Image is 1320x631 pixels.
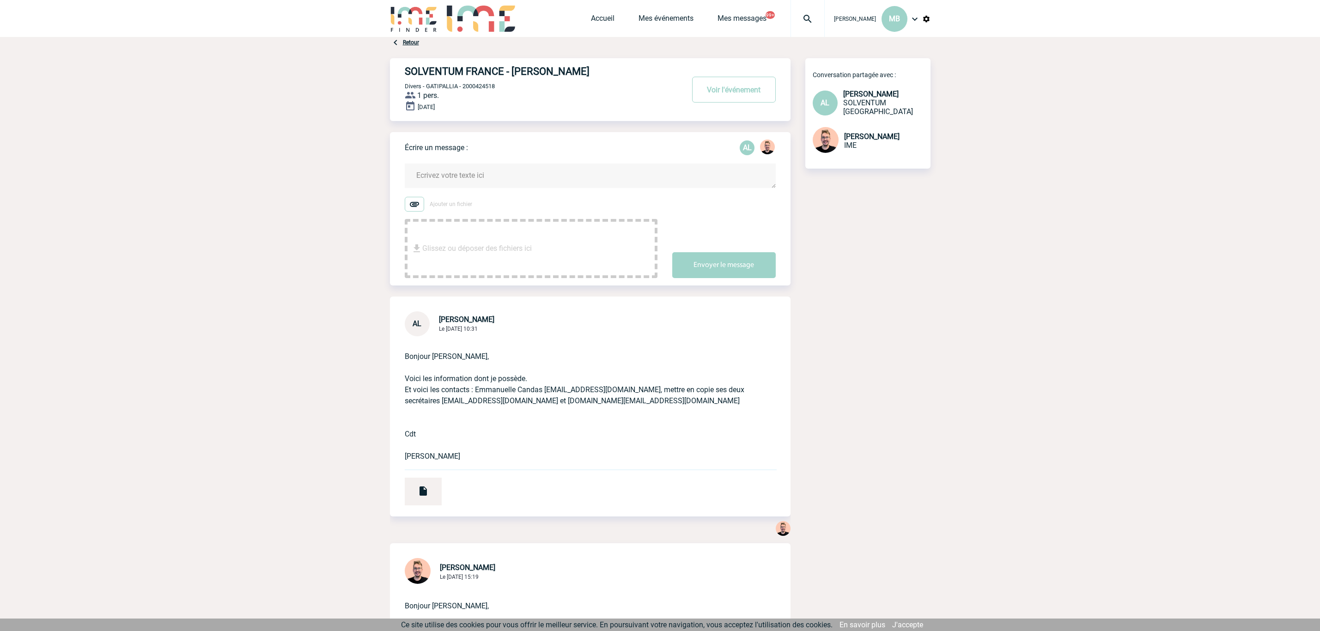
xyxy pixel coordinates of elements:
a: En savoir plus [839,620,885,629]
span: 1 pers. [417,91,439,100]
span: SOLVENTUM [GEOGRAPHIC_DATA] [843,98,913,116]
span: Le [DATE] 10:31 [439,326,478,332]
span: Ajouter un fichier [430,201,472,207]
span: MB [889,14,900,23]
p: Bonjour [PERSON_NAME], Voici les information dont je possède. Et voici les contacts : Emmanuelle ... [405,336,750,462]
span: [PERSON_NAME] [844,132,900,141]
h4: SOLVENTUM FRANCE - [PERSON_NAME] [405,66,657,77]
span: [PERSON_NAME] [834,16,876,22]
span: AL [413,319,421,328]
span: Divers - GATIPALLIA - 2000424518 [405,83,495,90]
div: Stefan MILADINOVIC [760,140,775,156]
p: Écrire un message : [405,143,468,152]
div: Stefan MILADINOVIC 15:00 [776,521,791,538]
span: Glissez ou déposer des fichiers ici [422,225,532,272]
a: Accueil [591,14,614,27]
a: CONVENTION DON ST PERRINE 3 JUIN 25.pdf [390,483,442,491]
img: IME-Finder [390,6,438,32]
a: Retour [403,39,419,46]
img: file_download.svg [411,243,422,254]
span: [PERSON_NAME] [440,563,495,572]
span: [DATE] [418,103,435,110]
a: Mes messages [718,14,766,27]
span: [PERSON_NAME] [843,90,899,98]
span: Le [DATE] 15:19 [440,574,479,580]
span: IME [844,141,857,150]
span: AL [821,98,829,107]
p: Conversation partagée avec : [813,71,931,79]
p: AL [740,140,754,155]
span: Ce site utilise des cookies pour vous offrir le meilleur service. En poursuivant votre navigation... [401,620,833,629]
button: Envoyer le message [672,252,776,278]
a: J'accepte [892,620,923,629]
div: Adeline LE GOFF [740,140,754,155]
img: 129741-1.png [776,521,791,536]
img: 129741-1.png [813,127,839,153]
a: Mes événements [639,14,693,27]
button: 99+ [766,11,775,19]
img: 129741-1.png [760,140,775,154]
span: [PERSON_NAME] [439,315,494,324]
img: 129741-1.png [405,558,431,584]
button: Voir l'événement [692,77,776,103]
